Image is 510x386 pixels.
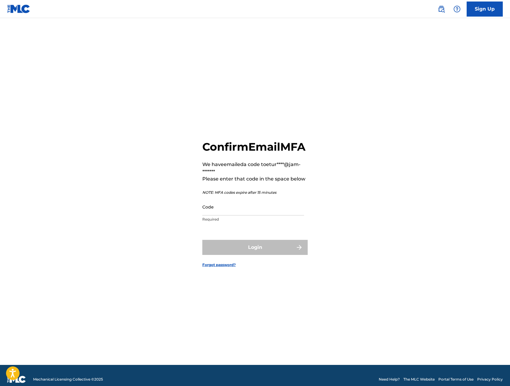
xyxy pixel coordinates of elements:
[438,377,474,382] a: Portal Terms of Use
[7,5,30,13] img: MLC Logo
[438,5,445,13] img: search
[379,377,400,382] a: Need Help?
[202,262,236,268] a: Forgot password?
[202,217,304,222] p: Required
[453,5,461,13] img: help
[451,3,463,15] div: Help
[202,190,308,195] p: NOTE: MFA codes expire after 15 minutes
[477,377,503,382] a: Privacy Policy
[403,377,435,382] a: The MLC Website
[435,3,447,15] a: Public Search
[202,140,308,154] h2: Confirm Email MFA
[33,377,103,382] span: Mechanical Licensing Collective © 2025
[202,175,308,183] p: Please enter that code in the space below
[7,376,26,383] img: logo
[467,2,503,17] a: Sign Up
